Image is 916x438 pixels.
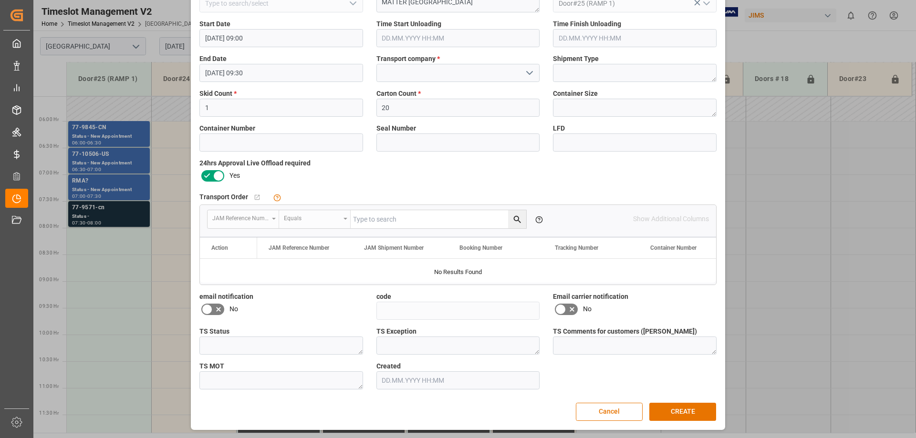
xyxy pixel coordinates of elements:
[376,371,540,389] input: DD.MM.YYYY HH:MM
[376,326,416,336] span: TS Exception
[553,19,621,29] span: Time Finish Unloading
[459,244,502,251] span: Booking Number
[522,66,536,81] button: open menu
[376,29,540,47] input: DD.MM.YYYY HH:MM
[284,212,340,223] div: Equals
[199,158,311,168] span: 24hrs Approval Live Offload required
[351,210,526,228] input: Type to search
[376,292,391,302] span: code
[376,54,440,64] span: Transport company
[199,192,248,202] span: Transport Order
[364,244,424,251] span: JAM Shipment Number
[508,210,526,228] button: search button
[555,244,598,251] span: Tracking Number
[199,54,227,64] span: End Date
[376,19,441,29] span: Time Start Unloading
[199,19,230,29] span: Start Date
[553,123,565,133] span: LFD
[279,210,351,228] button: open menu
[376,361,401,371] span: Created
[649,403,716,421] button: CREATE
[199,361,224,371] span: TS MOT
[376,89,421,99] span: Carton Count
[583,304,592,314] span: No
[199,123,255,133] span: Container Number
[553,29,717,47] input: DD.MM.YYYY HH:MM
[650,244,697,251] span: Container Number
[211,244,228,251] div: Action
[553,326,697,336] span: TS Comments for customers ([PERSON_NAME])
[229,171,240,181] span: Yes
[208,210,279,228] button: open menu
[376,123,416,133] span: Seal Number
[199,89,237,99] span: Skid Count
[199,29,363,47] input: DD.MM.YYYY HH:MM
[212,212,269,223] div: JAM Reference Number
[199,292,253,302] span: email notification
[553,54,599,64] span: Shipment Type
[553,292,628,302] span: Email carrier notification
[229,304,238,314] span: No
[199,326,229,336] span: TS Status
[269,244,329,251] span: JAM Reference Number
[553,89,598,99] span: Container Size
[199,64,363,82] input: DD.MM.YYYY HH:MM
[576,403,643,421] button: Cancel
